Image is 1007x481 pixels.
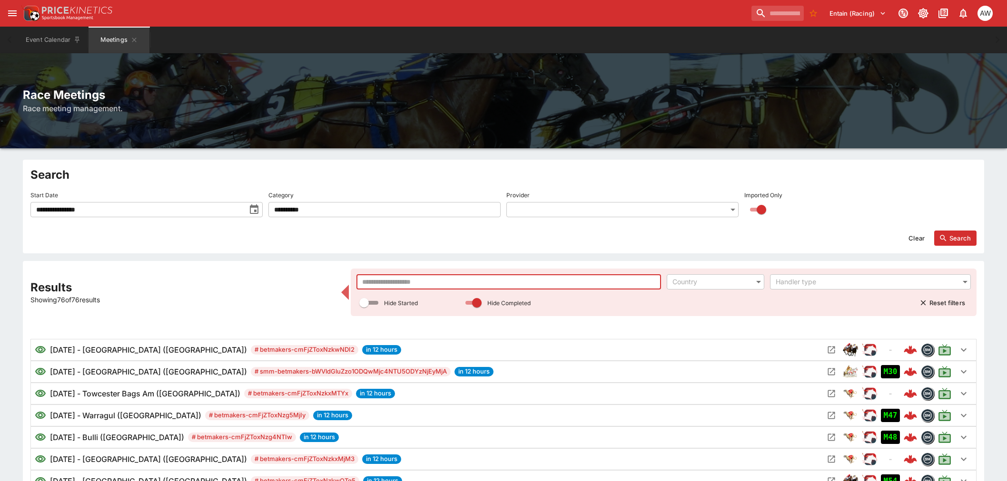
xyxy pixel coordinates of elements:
[881,452,900,466] div: No Jetbet
[251,367,451,376] span: # smm-betmakers-bWVldGluZzo1ODQwMjc4NTU5ODYzNjEyMjA
[934,231,977,246] button: Search
[921,387,934,400] div: betmakers
[904,452,917,466] img: logo-cerberus--red.svg
[843,452,858,467] div: greyhound_racing
[881,431,900,444] div: Imported to Jetbet as OPEN
[35,410,46,421] svg: Visible
[881,387,900,400] div: No Jetbet
[938,409,951,422] svg: Live
[843,408,858,423] img: greyhound_racing.png
[50,410,201,421] h6: [DATE] - Warragul ([GEOGRAPHIC_DATA])
[313,411,352,420] span: in 12 hours
[904,343,917,356] img: logo-cerberus--red.svg
[862,364,877,379] img: racing.png
[921,431,934,443] img: betmakers.png
[21,4,40,23] img: PriceKinetics Logo
[921,366,934,378] img: betmakers.png
[921,431,934,444] div: betmakers
[975,3,996,24] button: Amanda Whitta
[42,16,93,20] img: Sportsbook Management
[843,364,858,379] div: harness_racing
[843,386,858,401] div: greyhound_racing
[904,365,917,378] img: logo-cerberus--red.svg
[454,367,494,376] span: in 12 hours
[921,344,934,356] img: betmakers.png
[921,409,934,422] div: betmakers
[824,408,839,423] button: Open Meeting
[921,343,934,356] div: betmakers
[921,387,934,400] img: betmakers.png
[50,432,184,443] h6: [DATE] - Bulli ([GEOGRAPHIC_DATA])
[268,191,294,199] p: Category
[915,5,932,22] button: Toggle light/dark mode
[904,431,917,444] img: logo-cerberus--red.svg
[862,408,877,423] img: racing.png
[824,386,839,401] button: Open Meeting
[904,409,917,422] img: logo-cerberus--red.svg
[938,343,951,356] svg: Live
[977,6,993,21] div: Amanda Whitta
[881,365,900,378] div: Imported to Jetbet as OPEN
[843,342,858,357] div: horse_racing
[23,103,984,114] h6: Race meeting management.
[824,430,839,445] button: Open Meeting
[862,430,877,445] img: racing.png
[881,343,900,356] div: No Jetbet
[246,201,263,218] button: toggle date time picker
[921,409,934,422] img: betmakers.png
[35,344,46,356] svg: Visible
[921,453,934,465] img: betmakers.png
[843,364,858,379] img: harness_racing.png
[881,409,900,422] div: Imported to Jetbet as OPEN
[921,452,934,466] div: betmakers
[244,389,352,398] span: # betmakers-cmFjZToxNzkxMTYx
[50,388,240,399] h6: [DATE] - Towcester Bags Am ([GEOGRAPHIC_DATA])
[938,387,951,400] svg: Live
[862,386,877,401] div: ParallelRacing Handler
[50,344,247,356] h6: [DATE] - [GEOGRAPHIC_DATA] ([GEOGRAPHIC_DATA])
[35,366,46,377] svg: Visible
[205,411,309,420] span: # betmakers-cmFjZToxNzg5MjIy
[938,431,951,444] svg: Live
[862,342,877,357] img: racing.png
[4,5,21,22] button: open drawer
[672,277,749,287] div: Country
[914,295,971,310] button: Reset filters
[843,342,858,357] img: horse_racing.png
[824,342,839,357] button: Open Meeting
[862,386,877,401] img: racing.png
[938,452,951,466] svg: Live
[862,364,877,379] div: ParallelRacing Handler
[843,430,858,445] img: greyhound_racing.png
[806,6,821,21] button: No Bookmarks
[487,299,531,307] p: Hide Completed
[938,365,951,378] svg: Live
[843,386,858,401] img: greyhound_racing.png
[744,191,782,199] p: Imported Only
[362,345,401,355] span: in 12 hours
[843,452,858,467] img: greyhound_racing.png
[362,454,401,464] span: in 12 hours
[30,191,58,199] p: Start Date
[42,7,112,14] img: PriceKinetics
[862,342,877,357] div: ParallelRacing Handler
[35,432,46,443] svg: Visible
[895,5,912,22] button: Connected to PK
[955,5,972,22] button: Notifications
[30,280,336,295] h2: Results
[843,430,858,445] div: greyhound_racing
[30,167,977,182] h2: Search
[35,388,46,399] svg: Visible
[251,454,358,464] span: # betmakers-cmFjZToxNzkxMjM3
[35,453,46,465] svg: Visible
[251,345,358,355] span: # betmakers-cmFjZToxNzkwNDI2
[903,231,930,246] button: Clear
[862,430,877,445] div: ParallelRacing Handler
[843,408,858,423] div: greyhound_racing
[824,364,839,379] button: Open Meeting
[23,87,984,102] h2: Race Meetings
[89,27,149,53] button: Meetings
[862,408,877,423] div: ParallelRacing Handler
[50,453,247,465] h6: [DATE] - [GEOGRAPHIC_DATA] ([GEOGRAPHIC_DATA])
[935,5,952,22] button: Documentation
